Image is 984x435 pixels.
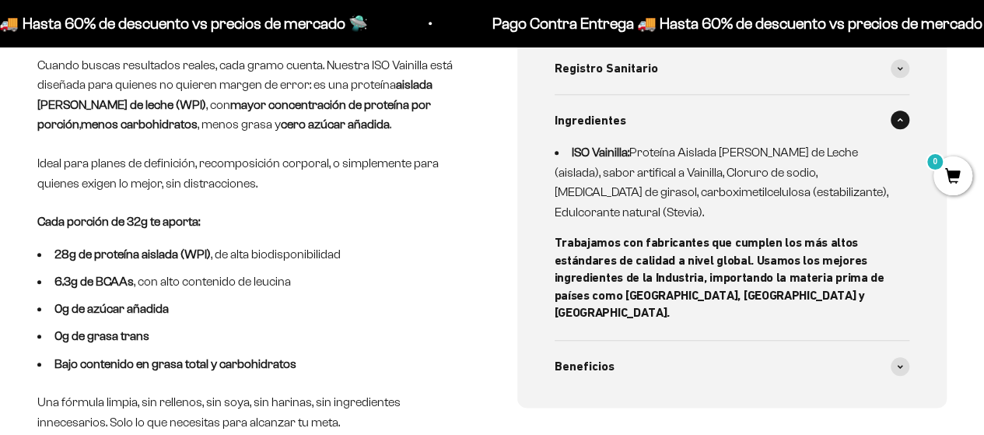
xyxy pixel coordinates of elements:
strong: ISO Vainilla: [572,146,629,159]
p: Cuando buscas resultados reales, cada gramo cuenta. Nuestra ISO Vainilla está diseñada para quien... [37,55,467,135]
p: Ideal para planes de definición, recomposición corporal, o simplemente para quienes exigen lo mej... [37,153,467,193]
p: Una fórmula limpia, sin rellenos, sin soya, sin harinas, sin ingredientes innecesarios. Solo lo q... [37,392,467,432]
strong: cero azúcar añadida [281,118,390,131]
strong: mayor concentración de proteína por porción [37,98,431,132]
span: Ingredientes [555,111,626,131]
span: Beneficios [555,356,615,377]
strong: aislada [PERSON_NAME] de leche (WPI) [37,78,432,111]
strong: 0g de grasa trans [54,329,149,342]
summary: Ingredientes [555,95,910,146]
strong: 28g de proteína aislada (WPI) [54,247,211,261]
summary: Registro Sanitario [555,43,910,94]
strong: Cada porción de 32g te aporta: [37,215,200,228]
li: , con alto contenido de leucina [37,272,467,292]
strong: 6.3g de BCAAs [54,275,134,288]
li: , de alta biodisponibilidad [37,244,467,265]
strong: 0g de azúcar añadida [54,302,169,315]
summary: Beneficios [555,341,910,392]
a: 0 [933,169,972,186]
h6: Trabajamos con fabricantes que cumplen los más altos estándares de calidad a nivel global. Usamos... [555,234,891,321]
strong: menos carbohidratos [81,118,198,131]
span: Registro Sanitario [555,58,658,79]
strong: Bajo contenido en grasa total y carbohidratos [54,357,296,370]
li: Proteína Aislada [PERSON_NAME] de Leche (aislada), sabor artifical a Vainilla, Cloruro de sodio, ... [555,142,891,222]
mark: 0 [926,153,944,171]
